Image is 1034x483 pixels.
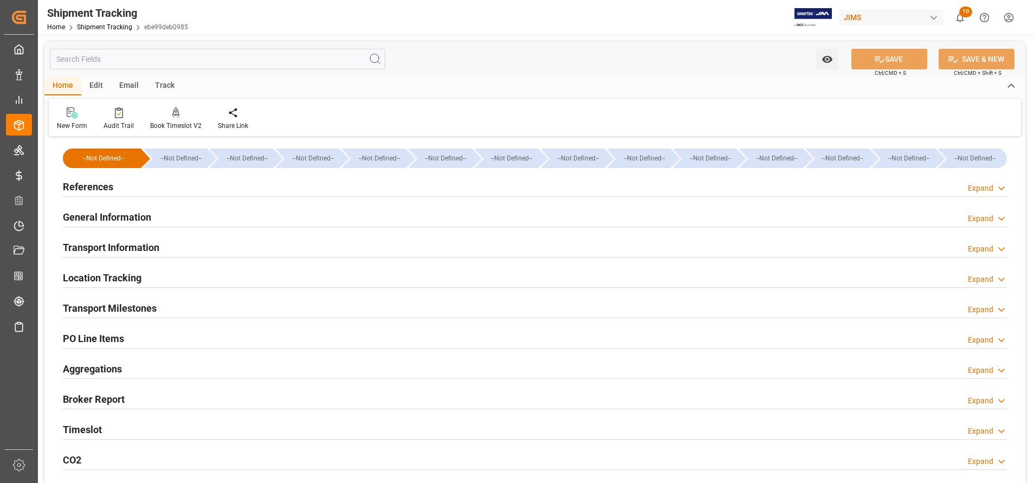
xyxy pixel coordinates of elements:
div: Book Timeslot V2 [150,121,202,131]
button: SAVE & NEW [939,49,1014,69]
div: --Not Defined-- [353,149,405,168]
div: Expand [968,213,993,224]
div: --Not Defined-- [419,149,472,168]
div: Expand [968,243,993,255]
div: Expand [968,304,993,315]
div: --Not Defined-- [409,149,472,168]
div: --Not Defined-- [63,149,141,168]
div: --Not Defined-- [938,149,1007,168]
div: --Not Defined-- [154,149,207,168]
div: --Not Defined-- [750,149,803,168]
button: JIMS [839,7,948,28]
div: Expand [968,274,993,285]
a: Home [47,23,65,31]
span: Ctrl/CMD + S [875,69,906,77]
div: --Not Defined-- [541,149,604,168]
div: Expand [968,456,993,467]
div: New Form [57,121,87,131]
div: --Not Defined-- [221,149,273,168]
button: Help Center [972,5,997,30]
img: Exertis%20JAM%20-%20Email%20Logo.jpg_1722504956.jpg [794,8,832,27]
button: open menu [816,49,838,69]
div: JIMS [839,10,943,25]
div: --Not Defined-- [552,149,604,168]
h2: Transport Milestones [63,301,157,315]
input: Search Fields [50,49,385,69]
h2: Aggregations [63,362,122,376]
div: --Not Defined-- [210,149,273,168]
div: --Not Defined-- [618,149,670,168]
div: --Not Defined-- [684,149,736,168]
div: Audit Trail [104,121,134,131]
div: --Not Defined-- [806,149,869,168]
div: Track [147,77,183,95]
div: Edit [81,77,111,95]
div: --Not Defined-- [872,149,935,168]
div: --Not Defined-- [74,149,133,168]
button: show 10 new notifications [948,5,972,30]
div: Expand [968,334,993,346]
div: --Not Defined-- [486,149,538,168]
h2: Timeslot [63,422,102,437]
div: --Not Defined-- [342,149,405,168]
h2: CO2 [63,453,81,467]
span: Ctrl/CMD + Shift + S [954,69,1001,77]
div: --Not Defined-- [287,149,339,168]
h2: PO Line Items [63,331,124,346]
a: Shipment Tracking [77,23,132,31]
h2: Transport Information [63,240,159,255]
div: Expand [968,395,993,407]
div: Home [44,77,81,95]
h2: References [63,179,113,194]
div: --Not Defined-- [883,149,935,168]
div: Expand [968,365,993,376]
h2: Location Tracking [63,271,141,285]
div: Expand [968,426,993,437]
div: --Not Defined-- [607,149,670,168]
span: 10 [959,7,972,17]
div: --Not Defined-- [673,149,736,168]
div: Share Link [218,121,248,131]
h2: Broker Report [63,392,125,407]
div: --Not Defined-- [144,149,207,168]
div: Shipment Tracking [47,5,188,21]
h2: General Information [63,210,151,224]
div: --Not Defined-- [817,149,869,168]
div: --Not Defined-- [739,149,803,168]
div: --Not Defined-- [276,149,339,168]
div: --Not Defined-- [949,149,1001,168]
button: SAVE [851,49,927,69]
div: Email [111,77,147,95]
div: Expand [968,183,993,194]
div: --Not Defined-- [475,149,538,168]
